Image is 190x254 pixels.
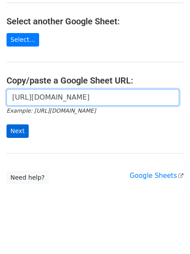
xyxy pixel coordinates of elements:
small: Example: [URL][DOMAIN_NAME] [7,107,96,114]
a: Select... [7,33,39,47]
h4: Copy/paste a Google Sheet URL: [7,75,183,86]
iframe: Chat Widget [147,212,190,254]
a: Google Sheets [130,172,183,180]
h4: Select another Google Sheet: [7,16,183,27]
a: Need help? [7,171,49,184]
input: Paste your Google Sheet URL here [7,89,179,106]
input: Next [7,124,29,138]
